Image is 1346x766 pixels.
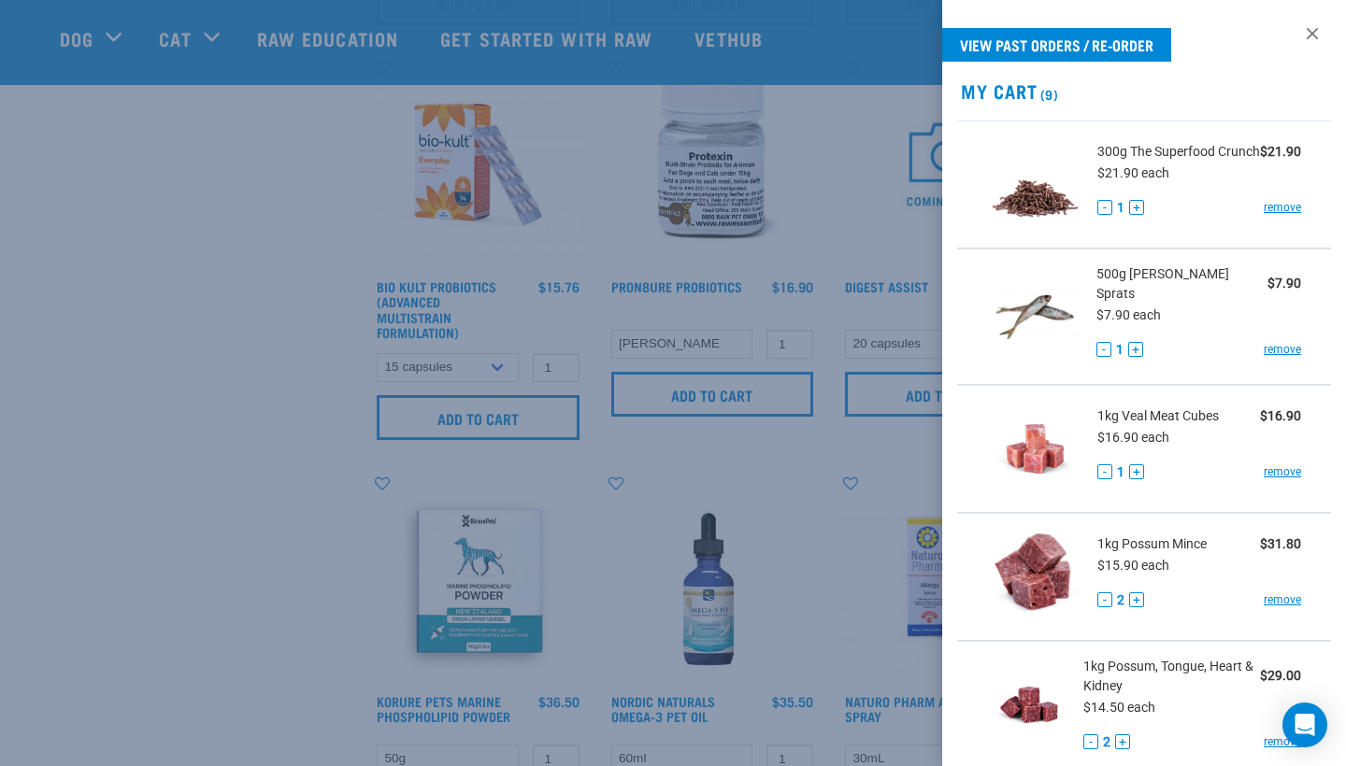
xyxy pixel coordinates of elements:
span: $7.90 each [1096,307,1161,322]
button: - [1097,464,1112,479]
button: + [1128,342,1143,357]
button: - [1096,342,1111,357]
div: Open Intercom Messenger [1282,702,1327,747]
strong: $29.00 [1260,668,1301,683]
span: $21.90 each [1097,165,1169,180]
a: remove [1264,463,1301,480]
span: 1kg Veal Meat Cubes [1097,406,1219,426]
span: 1kg Possum Mince [1097,534,1207,554]
strong: $7.90 [1267,276,1301,291]
a: remove [1264,591,1301,608]
a: remove [1264,733,1301,750]
strong: $21.90 [1260,144,1301,159]
a: remove [1264,199,1301,216]
strong: $16.90 [1260,408,1301,423]
span: 500g [PERSON_NAME] Sprats [1096,264,1267,304]
span: 1 [1116,340,1124,360]
img: Possum, Tongue, Heart & Kidney [987,657,1069,753]
span: 1 [1117,462,1124,482]
span: $14.50 each [1083,700,1155,715]
a: View past orders / re-order [942,28,1171,62]
span: $16.90 each [1097,430,1169,445]
span: $15.90 each [1097,558,1169,573]
button: + [1129,592,1144,607]
button: - [1097,592,1112,607]
button: + [1129,464,1144,479]
span: 1 [1117,198,1124,218]
h2: My Cart [942,80,1346,102]
button: - [1097,200,1112,215]
span: (9) [1038,91,1059,97]
span: 2 [1117,590,1124,610]
button: + [1115,734,1130,749]
img: Possum Mince [987,529,1083,625]
img: Veal Meat Cubes [987,401,1083,497]
img: The Superfood Crunch [987,136,1083,233]
span: 1kg Possum, Tongue, Heart & Kidney [1083,657,1260,696]
span: 2 [1103,732,1110,752]
button: + [1129,200,1144,215]
a: remove [1264,341,1301,358]
button: - [1083,734,1098,749]
strong: $31.80 [1260,536,1301,551]
img: Jack Mackerel Sprats [987,264,1082,361]
span: 300g The Superfood Crunch [1097,142,1260,162]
